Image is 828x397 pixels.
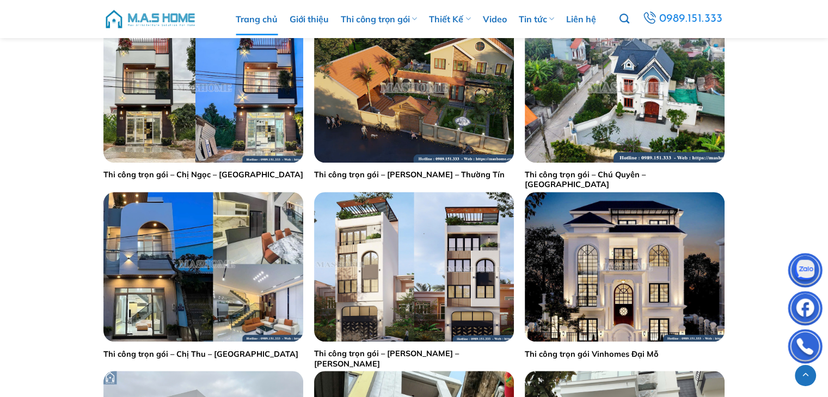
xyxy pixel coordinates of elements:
[641,9,725,29] a: 0989.151.333
[314,170,505,180] a: Thi công trọn gói – [PERSON_NAME] – Thường Tín
[314,13,514,162] img: Thi công trọn gói anh Thịnh - Thường Tín | MasHome
[104,3,197,35] img: M.A.S HOME – Tổng Thầu Thiết Kế Và Xây Nhà Trọn Gói
[483,3,507,35] a: Video
[429,3,470,35] a: Thiết Kế
[314,192,514,342] img: Thiết kế nhà phố anh Tùng - Hoài Đức | MasHome
[566,3,596,35] a: Liên hệ
[103,170,303,180] a: Thi công trọn gói – Chị Ngọc – [GEOGRAPHIC_DATA]
[525,13,725,162] img: Thi công trọn gói chú Quyên - Thái Bình | MasHome
[103,192,303,342] img: Thi công trọn gói - Chị Thu - Thanh Hoá | MasHome
[290,3,329,35] a: Giới thiệu
[789,256,821,288] img: Zalo
[795,365,816,386] a: Lên đầu trang
[519,3,554,35] a: Tin tức
[659,10,723,28] span: 0989.151.333
[341,3,417,35] a: Thi công trọn gói
[525,192,725,342] img: Thi công trọn gói Vinhomes Đại Mỗ | MasHome
[789,294,821,326] img: Facebook
[236,3,278,35] a: Trang chủ
[525,349,659,359] a: Thi công trọn gói Vinhomes Đại Mỗ
[103,349,298,359] a: Thi công trọn gói – Chị Thu – [GEOGRAPHIC_DATA]
[103,13,303,162] img: Thi công trọn gói chị Ngọc - Thái Bình | MasHome
[789,332,821,364] img: Phone
[525,170,725,190] a: Thi công trọn gói – Chú Quyên – [GEOGRAPHIC_DATA]
[619,8,629,30] a: Tìm kiếm
[314,349,514,369] a: Thi công trọn gói – [PERSON_NAME] – [PERSON_NAME]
